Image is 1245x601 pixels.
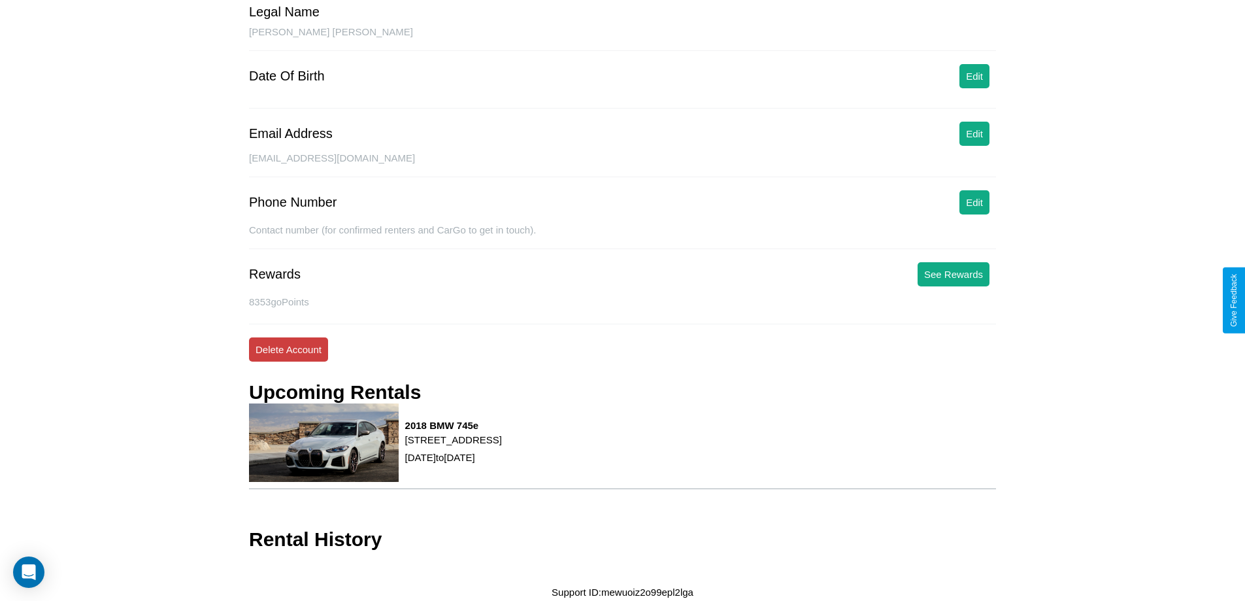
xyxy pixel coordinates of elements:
[959,122,989,146] button: Edit
[959,190,989,215] button: Edit
[249,381,421,404] h3: Upcoming Rentals
[249,293,996,311] p: 8353 goPoints
[249,404,399,482] img: rental
[552,583,693,601] p: Support ID: mewuoiz2o99epl2lga
[249,224,996,249] div: Contact number (for confirmed renters and CarGo to get in touch).
[1229,274,1238,327] div: Give Feedback
[249,528,382,551] h3: Rental History
[405,420,502,431] h3: 2018 BMW 745e
[249,152,996,177] div: [EMAIL_ADDRESS][DOMAIN_NAME]
[405,449,502,466] p: [DATE] to [DATE]
[918,262,989,286] button: See Rewards
[249,69,325,84] div: Date Of Birth
[249,126,333,141] div: Email Address
[13,557,44,588] div: Open Intercom Messenger
[249,267,301,282] div: Rewards
[249,26,996,51] div: [PERSON_NAME] [PERSON_NAME]
[405,431,502,449] p: [STREET_ADDRESS]
[249,5,320,20] div: Legal Name
[959,64,989,88] button: Edit
[249,195,337,210] div: Phone Number
[249,337,328,362] button: Delete Account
